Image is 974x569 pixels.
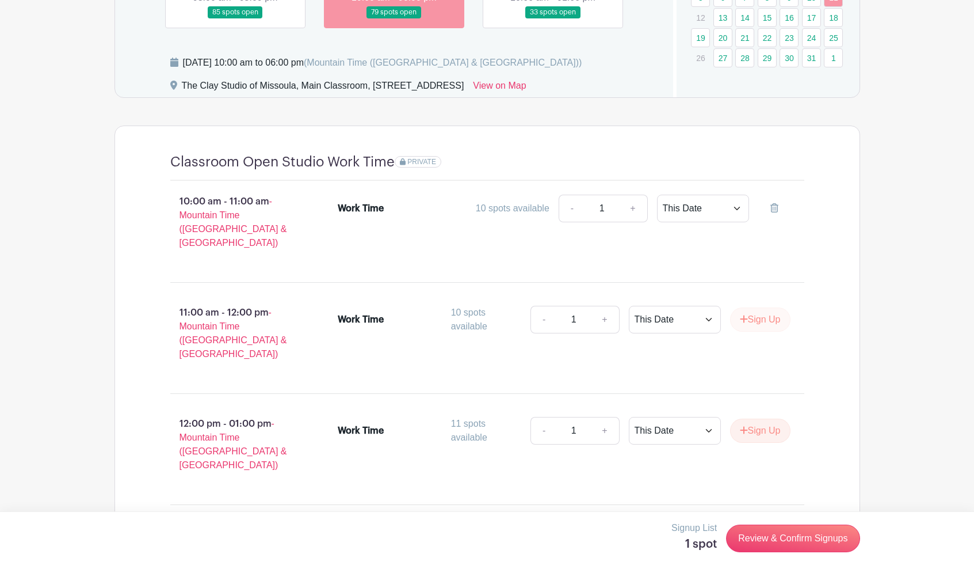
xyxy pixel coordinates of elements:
div: Work Time [338,424,384,438]
div: 10 spots available [476,202,549,215]
span: PRIVATE [407,158,436,166]
a: 19 [691,28,710,47]
button: Sign Up [730,419,790,443]
a: 24 [802,28,821,47]
a: 15 [758,8,777,27]
a: Review & Confirm Signups [726,525,860,552]
a: + [618,195,647,222]
p: 12 [691,9,710,26]
div: 11 spots available [451,417,521,445]
a: 18 [824,8,843,27]
h4: Classroom Open Studio Work Time [170,154,395,170]
button: Sign Up [730,308,790,332]
a: + [590,306,619,333]
div: Work Time [338,202,384,215]
a: 30 [780,48,799,67]
h5: 1 spot [671,537,717,551]
a: 22 [758,28,777,47]
a: - [530,306,557,333]
div: Work Time [338,313,384,327]
p: 10:00 am - 11:00 am [152,190,320,255]
div: [DATE] 10:00 am to 06:00 pm [183,56,582,70]
a: 20 [713,28,732,47]
a: 31 [802,48,821,67]
a: 14 [735,8,754,27]
a: 21 [735,28,754,47]
a: 1 [824,48,843,67]
div: 10 spots available [451,306,521,333]
a: 23 [780,28,799,47]
span: (Mountain Time ([GEOGRAPHIC_DATA] & [GEOGRAPHIC_DATA])) [304,58,582,67]
div: The Clay Studio of Missoula, Main Classroom, [STREET_ADDRESS] [182,79,464,97]
a: + [590,417,619,445]
p: 11:00 am - 12:00 pm [152,301,320,366]
a: 17 [802,8,821,27]
p: 26 [691,49,710,67]
a: - [530,417,557,445]
a: 25 [824,28,843,47]
p: 12:00 pm - 01:00 pm [152,412,320,477]
a: 16 [780,8,799,27]
a: View on Map [473,79,526,97]
a: 28 [735,48,754,67]
a: 29 [758,48,777,67]
p: Signup List [671,521,717,535]
a: 27 [713,48,732,67]
a: - [559,195,585,222]
a: 13 [713,8,732,27]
